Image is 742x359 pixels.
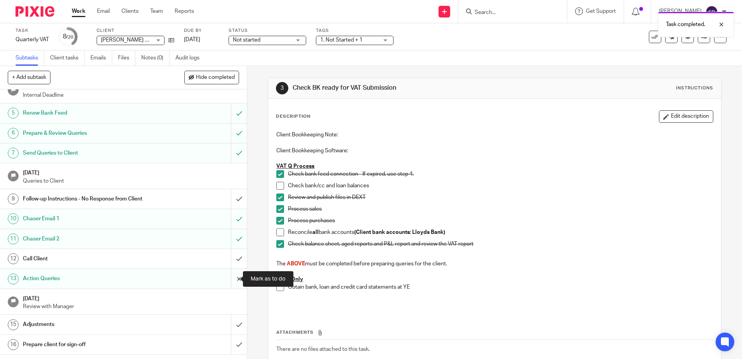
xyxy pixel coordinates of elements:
[276,164,314,169] u: VAT Q Process
[276,347,370,352] span: There are no files attached to this task.
[276,260,713,268] p: The must be completed before preparing queries for the client.
[276,82,288,94] div: 3
[72,7,85,15] a: Work
[63,32,73,41] div: 8
[8,148,19,159] div: 7
[288,240,713,248] p: Check balance sheet, aged reports and P&L report and review the VAT report
[312,230,319,235] strong: all
[175,51,205,66] a: Audit logs
[354,230,445,235] strong: (Client bank accounts: Lloyds Bank)
[184,28,219,34] label: Due by
[23,253,156,265] h1: Call Client
[23,91,239,99] p: Internal Deadline
[90,51,112,66] a: Emails
[16,28,49,34] label: Task
[16,36,49,44] div: Quarterly VAT
[676,85,713,91] div: Instructions
[8,128,19,139] div: 6
[276,131,713,139] p: Client Bookkeeping Note:
[8,234,19,244] div: 11
[276,330,314,335] span: Attachments
[196,75,235,81] span: Hide completed
[175,7,194,15] a: Reports
[101,37,180,43] span: [PERSON_NAME] Consulting Ltd
[288,170,713,178] p: Check bank feed connection - If expired, use step 4.
[288,193,713,201] p: Review and publish files in DEXT
[288,283,713,291] p: Obtain bank, loan and credit card statements at YE
[233,37,260,43] span: Not started
[118,51,135,66] a: Files
[23,339,156,350] h1: Prepare client for sign-off
[150,7,163,15] a: Team
[23,167,239,177] h1: [DATE]
[706,5,718,18] img: svg%3E
[659,110,713,123] button: Edit description
[97,7,110,15] a: Email
[666,21,705,28] p: Task completed.
[288,205,713,213] p: Process sales
[316,28,394,34] label: Tags
[8,339,19,350] div: 16
[23,273,156,284] h1: Action Queries
[23,303,239,310] p: Review with Manager
[287,261,305,267] span: ABOVE
[23,319,156,330] h1: Adjustments
[184,71,239,84] button: Hide completed
[288,182,713,190] p: Check bank/cc and loan balances
[320,37,362,43] span: 1. Not Started + 1
[23,177,239,185] p: Queries to Client
[276,147,713,155] p: Client Bookkeeping Software:
[8,213,19,224] div: 10
[293,84,511,92] h1: Check BK ready for VAT Submission
[50,51,85,66] a: Client tasks
[288,217,713,225] p: Process purchases
[66,35,73,39] small: /20
[229,28,306,34] label: Status
[8,108,19,119] div: 5
[141,51,170,66] a: Notes (0)
[16,51,44,66] a: Subtasks
[8,253,19,264] div: 12
[23,293,239,303] h1: [DATE]
[23,107,156,119] h1: Renew Bank Feed
[184,37,200,42] span: [DATE]
[288,228,713,236] p: Reconcile bank accounts
[23,127,156,139] h1: Prepare & Review Queries
[8,274,19,284] div: 13
[23,147,156,159] h1: Send Queries to Client
[16,6,54,17] img: Pixie
[8,71,50,84] button: + Add subtask
[8,319,19,330] div: 15
[23,233,156,245] h1: Chaser Email 2
[276,277,303,282] u: At YE Only
[97,28,174,34] label: Client
[8,193,19,204] div: 9
[121,7,139,15] a: Clients
[23,213,156,225] h1: Chaser Email 1
[23,193,156,205] h1: Follow-up Instructions - No Response from Client
[276,113,310,120] p: Description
